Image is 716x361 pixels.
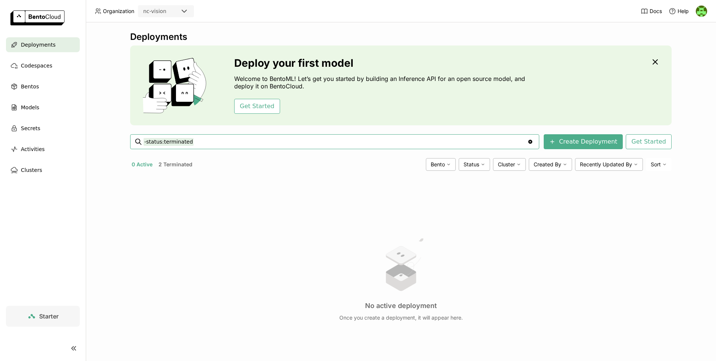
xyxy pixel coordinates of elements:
[339,314,463,321] p: Once you create a deployment, it will appear here.
[10,10,65,25] img: logo
[234,99,280,114] button: Get Started
[234,75,529,90] p: Welcome to BentoML! Let’s get you started by building an Inference API for an open source model, ...
[669,7,689,15] div: Help
[157,160,194,169] button: 2 Terminated
[6,79,80,94] a: Bentos
[527,139,533,145] svg: Clear value
[498,161,515,168] span: Cluster
[6,306,80,327] a: Starter
[6,142,80,157] a: Activities
[575,158,643,171] div: Recently Updated By
[493,158,526,171] div: Cluster
[21,40,56,49] span: Deployments
[103,8,134,15] span: Organization
[167,8,168,15] input: Selected nc-vision.
[6,163,80,178] a: Clusters
[144,136,527,148] input: Search
[529,158,572,171] div: Created By
[373,236,429,293] img: no results
[234,57,529,69] h3: Deploy your first model
[626,134,672,149] button: Get Started
[459,158,490,171] div: Status
[534,161,561,168] span: Created By
[39,313,59,320] span: Starter
[6,100,80,115] a: Models
[21,103,39,112] span: Models
[143,7,166,15] div: nc-vision
[21,145,45,154] span: Activities
[426,158,456,171] div: Bento
[21,61,52,70] span: Codespaces
[431,161,445,168] span: Bento
[6,121,80,136] a: Secrets
[6,58,80,73] a: Codespaces
[136,57,216,113] img: cover onboarding
[130,160,154,169] button: 0 Active
[650,8,662,15] span: Docs
[544,134,623,149] button: Create Deployment
[21,124,40,133] span: Secrets
[580,161,632,168] span: Recently Updated By
[130,31,672,43] div: Deployments
[21,166,42,175] span: Clusters
[464,161,479,168] span: Status
[6,37,80,52] a: Deployments
[678,8,689,15] span: Help
[646,158,672,171] div: Sort
[651,161,661,168] span: Sort
[21,82,39,91] span: Bentos
[365,302,437,310] h3: No active deployment
[696,6,707,17] img: Senad Redzic
[641,7,662,15] a: Docs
